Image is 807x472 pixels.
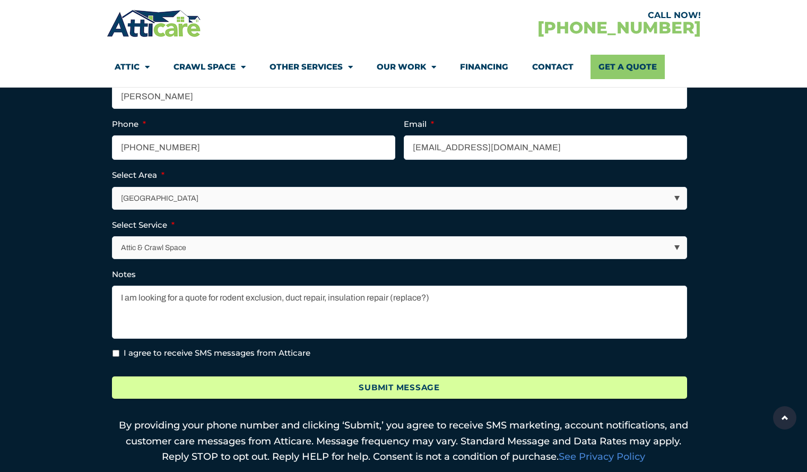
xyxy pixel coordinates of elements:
label: Phone [112,119,146,130]
label: I agree to receive SMS messages from Atticare [124,347,310,359]
p: By providing your phone number and clicking ‘Submit,’ you agree to receive SMS marketing, account... [112,418,696,465]
a: Get A Quote [591,55,665,79]
a: Crawl Space [173,55,246,79]
a: See Privacy Policy [559,451,645,462]
a: Other Services [270,55,353,79]
a: Contact [532,55,574,79]
div: CALL NOW! [404,11,701,20]
label: Select Service [112,220,175,230]
a: Our Work [377,55,436,79]
label: Notes [112,269,136,280]
label: Email [404,119,434,130]
a: Financing [460,55,508,79]
label: Select Area [112,170,164,181]
input: Submit Message [112,376,687,399]
nav: Menu [115,55,693,79]
a: Attic [115,55,150,79]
